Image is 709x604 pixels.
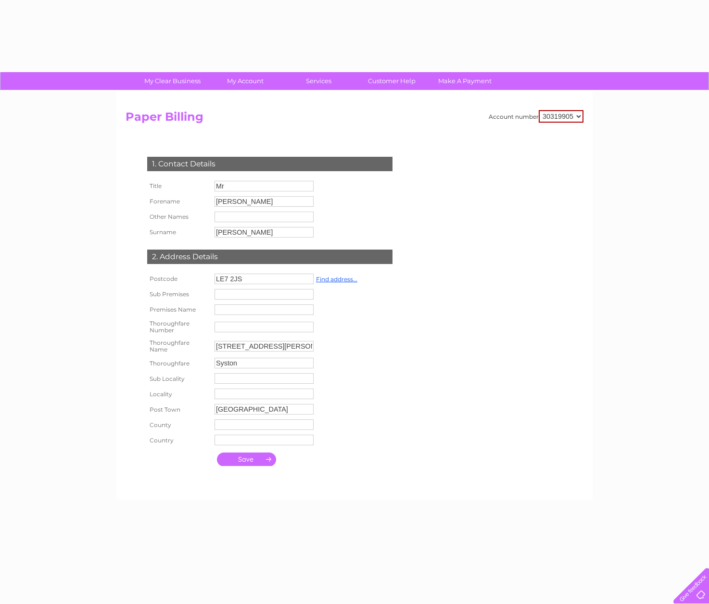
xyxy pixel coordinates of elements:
a: My Account [206,72,285,90]
div: 2. Address Details [147,250,392,264]
th: Other Names [145,209,212,225]
th: County [145,417,212,432]
input: Submit [217,453,276,466]
a: My Clear Business [133,72,212,90]
a: Find address... [316,276,357,283]
a: Make A Payment [425,72,505,90]
th: Locality [145,386,212,402]
a: Services [279,72,358,90]
th: Surname [145,225,212,240]
th: Country [145,432,212,448]
th: Thoroughfare [145,355,212,371]
th: Title [145,178,212,194]
th: Thoroughfare Number [145,317,212,337]
th: Thoroughfare Name [145,337,212,356]
th: Forename [145,194,212,209]
div: Account number [489,110,583,123]
th: Premises Name [145,302,212,317]
th: Post Town [145,402,212,417]
div: 1. Contact Details [147,157,392,171]
a: Customer Help [352,72,431,90]
th: Sub Premises [145,287,212,302]
th: Postcode [145,271,212,287]
h2: Paper Billing [126,110,583,128]
th: Sub Locality [145,371,212,386]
